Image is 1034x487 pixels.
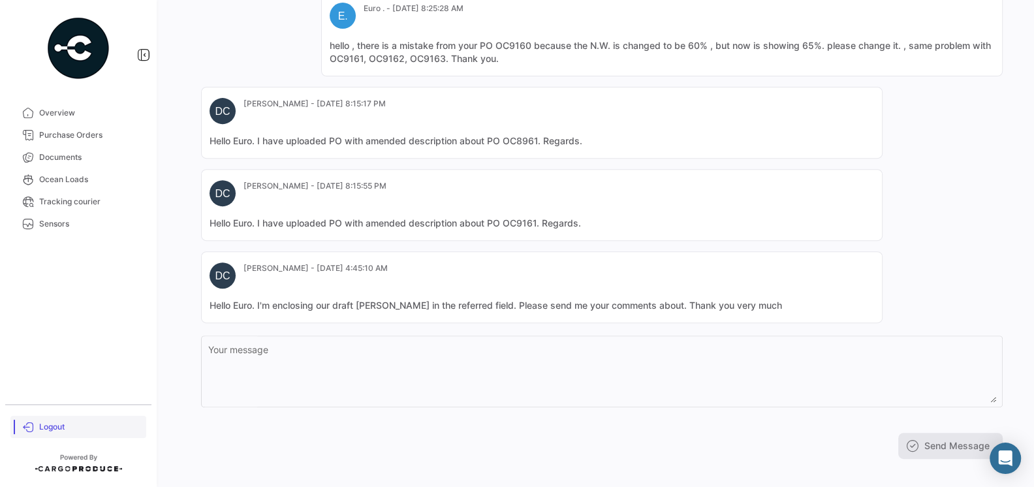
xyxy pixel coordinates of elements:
mat-card-subtitle: [PERSON_NAME] - [DATE] 8:15:55 PM [243,180,386,192]
img: powered-by.png [46,16,111,81]
span: Sensors [39,218,141,230]
span: Tracking courier [39,196,141,208]
mat-card-content: Hello Euro. I'm enclosing our draft [PERSON_NAME] in the referred field. Please send me your comm... [210,299,874,312]
a: Sensors [10,213,146,235]
span: Ocean Loads [39,174,141,185]
a: Documents [10,146,146,168]
mat-card-content: Hello Euro. I have uploaded PO with amended description about PO OC9161. Regards. [210,217,874,230]
mat-card-subtitle: Euro . - [DATE] 8:25:28 AM [364,3,463,14]
a: Purchase Orders [10,124,146,146]
mat-card-subtitle: [PERSON_NAME] - [DATE] 8:15:17 PM [243,98,386,110]
a: Ocean Loads [10,168,146,191]
span: Documents [39,151,141,163]
mat-card-content: Hello Euro. I have uploaded PO with amended description about PO OC8961. Regards. [210,134,874,148]
mat-card-subtitle: [PERSON_NAME] - [DATE] 4:45:10 AM [243,262,388,274]
div: DC [210,262,236,289]
a: Tracking courier [10,191,146,213]
div: DC [210,98,236,124]
span: Purchase Orders [39,129,141,141]
mat-card-content: hello , there is a mistake from your PO OC9160 because the N.W. is changed to be 60% , but now is... [330,39,994,65]
div: E. [330,3,356,29]
div: DC [210,180,236,206]
a: Overview [10,102,146,124]
span: Overview [39,107,141,119]
div: Abrir Intercom Messenger [990,443,1021,474]
span: Logout [39,421,141,433]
